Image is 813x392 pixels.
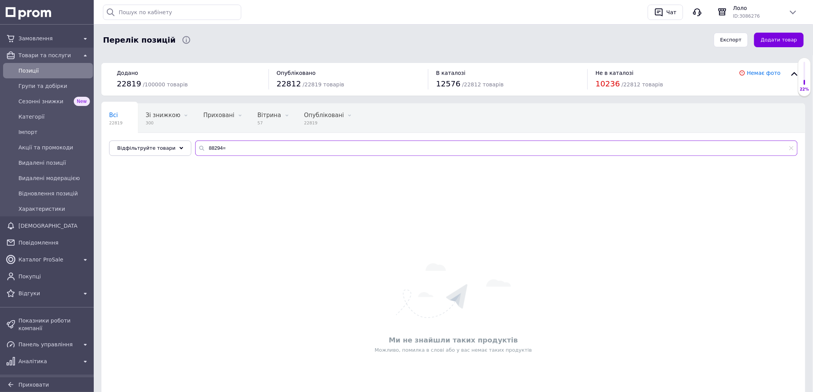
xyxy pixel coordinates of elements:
span: / 22812 товарів [462,81,504,88]
span: Видалені позиції [18,159,90,167]
span: Додано [117,70,138,76]
span: 22819 [109,120,123,126]
button: Додати товар [754,33,804,48]
span: Видалені модерацією [18,174,90,182]
span: 300 [146,120,180,126]
div: Можливо, помилка в слові або у вас немає таких продуктів [105,347,801,354]
button: Експорт [714,33,748,48]
span: Не в каталозі [596,70,634,76]
span: Приховати [18,382,49,388]
div: Чат [665,7,678,18]
span: [DEMOGRAPHIC_DATA] [18,222,78,230]
span: Аналітика [18,357,78,365]
div: Ми не знайшли таких продуктів [105,335,801,345]
span: Покупці [18,273,90,280]
span: ID: 3086276 [733,13,760,19]
span: Панель управління [18,341,78,348]
span: 22812 [277,79,301,88]
span: 10236 [596,79,620,88]
span: Категорії [18,113,90,121]
a: Немає фото [747,70,781,76]
span: Приховані [203,112,234,119]
span: Опубліковані [304,112,344,119]
span: Акції та промокоди [18,144,90,151]
span: / 22819 товарів [303,81,344,88]
span: 12576 [436,79,461,88]
span: Сезонні знижки [18,98,71,105]
span: Імпорт [18,128,90,136]
input: Пошук по назві позиції, артикулу і пошуковим запитам [195,141,798,156]
span: Всі [109,112,118,119]
div: 22% [798,87,811,92]
span: Перелік позицій [103,35,176,46]
span: Характеристики [18,205,90,213]
span: Показники роботи компанії [18,317,90,332]
span: New [74,97,90,106]
span: 57 [257,120,281,126]
span: Групи та добірки [18,82,90,90]
span: / 22812 товарів [622,81,663,88]
span: Каталог ProSale [18,256,78,263]
button: Чат [648,5,683,20]
span: В каталозі [436,70,466,76]
span: 22819 [304,120,344,126]
span: Відгуки [18,289,78,297]
span: Відфільтруйте товари [117,145,176,151]
span: Відновлення позицій [18,190,90,197]
img: Нічого не знайдено [396,263,511,318]
span: Опубліковано [277,70,316,76]
span: Замовлення [18,35,78,42]
input: Пошук по кабінету [103,5,241,20]
span: Позиції [18,67,90,74]
span: Товари та послуги [18,51,78,59]
span: Повідомлення [18,239,90,246]
span: Немає в наявності [109,141,165,148]
span: 22819 [117,79,141,88]
span: Лоло [733,4,782,12]
span: / 100000 товарів [143,81,188,88]
span: Вітрина [257,112,281,119]
span: Зі знижкою [146,112,180,119]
